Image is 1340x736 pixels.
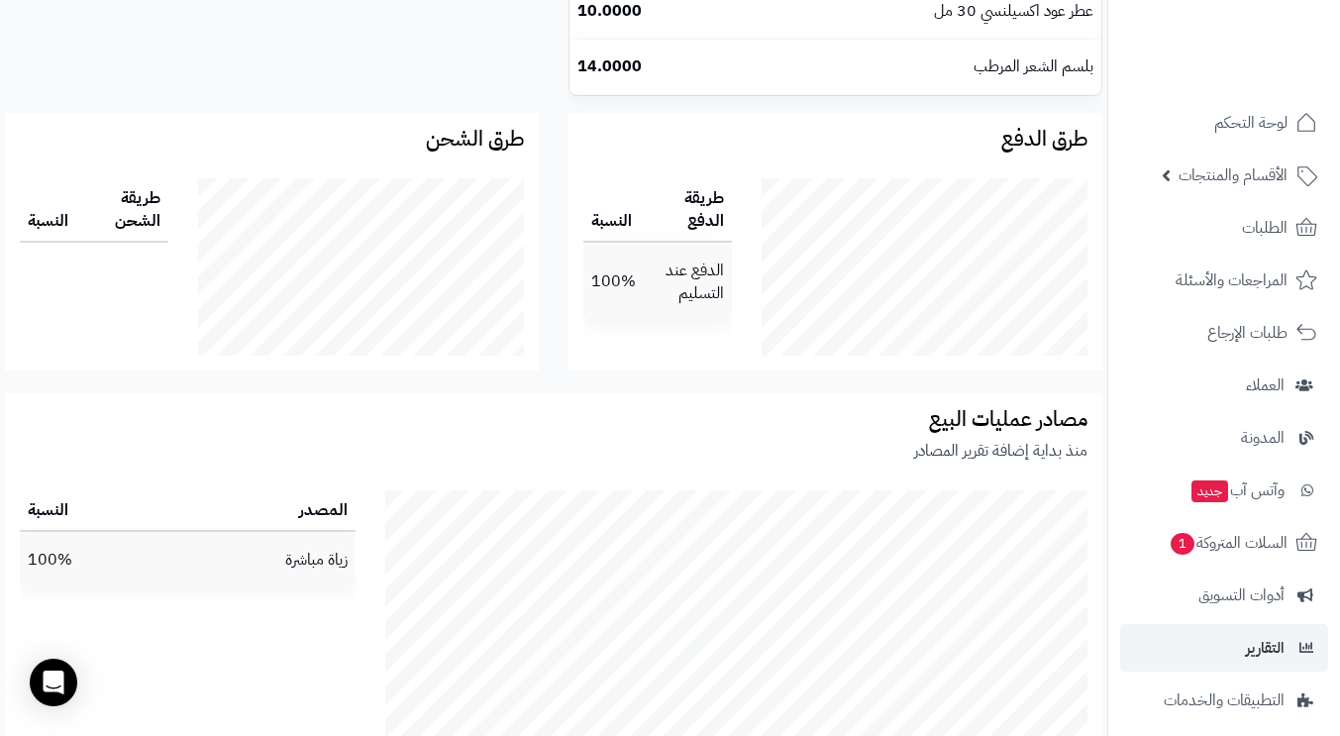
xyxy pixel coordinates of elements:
a: وآتس آبجديد [1120,467,1328,514]
a: التقارير [1120,624,1328,672]
th: طريقة الدفع [644,179,732,243]
span: لوحة التحكم [1214,109,1288,137]
a: المدونة [1120,414,1328,462]
span: المدونة [1241,424,1285,452]
span: المراجعات والأسئلة [1176,266,1288,294]
a: السلات المتروكة1 [1120,519,1328,567]
span: الأقسام والمنتجات [1179,161,1288,189]
a: أدوات التسويق [1120,572,1328,619]
span: الطلبات [1242,214,1288,242]
span: التقارير [1246,634,1285,662]
th: النسبة [20,491,166,532]
a: العملاء [1120,362,1328,409]
td: بلسم الشعر المرطب [737,40,1101,94]
th: طريقة الشحن [76,179,168,243]
a: لوحة التحكم [1120,99,1328,147]
span: جديد [1191,480,1228,502]
th: المصدر [166,491,356,532]
span: 1 [1171,533,1194,555]
a: طلبات الإرجاع [1120,309,1328,357]
div: Open Intercom Messenger [30,659,77,706]
span: أدوات التسويق [1198,581,1285,609]
th: النسبة [583,179,644,243]
span: وآتس آب [1189,476,1285,504]
a: التطبيقات والخدمات [1120,677,1328,724]
p: منذ بداية إضافة تقرير المصادر [20,440,1087,463]
span: السلات المتروكة [1169,529,1288,557]
td: الدفع عند التسليم [644,244,732,321]
h3: طرق الدفع [583,128,1087,151]
td: 100% [583,244,644,321]
a: المراجعات والأسئلة [1120,257,1328,304]
a: الطلبات [1120,204,1328,252]
h3: طرق الشحن [20,128,524,151]
td: 100% [20,533,166,587]
span: طلبات الإرجاع [1207,319,1288,347]
td: زياة مباشرة [166,533,356,587]
span: التطبيقات والخدمات [1164,686,1285,714]
span: العملاء [1246,371,1285,399]
th: النسبة [20,179,76,243]
b: 14.0000 [577,54,642,78]
h3: مصادر عمليات البيع [20,408,1087,431]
